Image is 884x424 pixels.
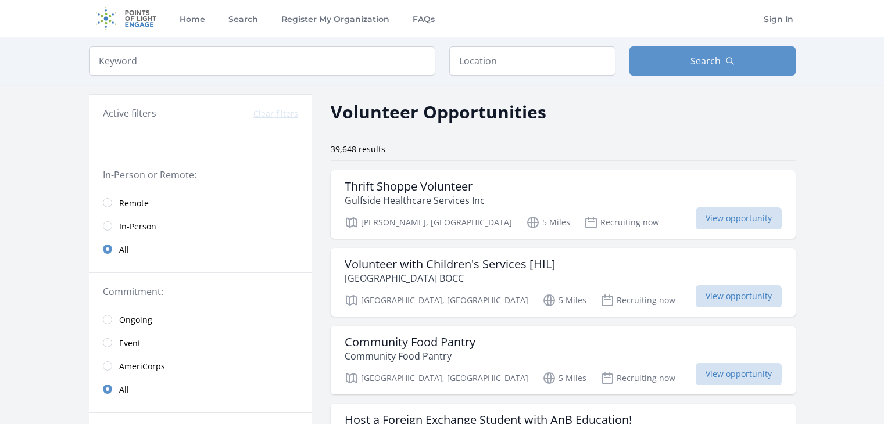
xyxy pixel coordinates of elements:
button: Search [629,46,796,76]
span: View opportunity [696,285,782,307]
span: View opportunity [696,207,782,229]
p: [GEOGRAPHIC_DATA], [GEOGRAPHIC_DATA] [345,371,528,385]
p: [GEOGRAPHIC_DATA] BOCC [345,271,556,285]
p: Community Food Pantry [345,349,475,363]
span: AmeriCorps [119,361,165,372]
span: Search [690,54,721,68]
legend: Commitment: [103,285,298,299]
span: 39,648 results [331,143,385,154]
span: In-Person [119,221,156,232]
a: Event [89,331,312,354]
span: Remote [119,197,149,209]
p: 5 Miles [526,215,570,229]
h3: Community Food Pantry [345,335,475,349]
p: 5 Miles [542,371,586,385]
button: Clear filters [253,108,298,120]
p: Recruiting now [584,215,659,229]
p: 5 Miles [542,293,586,307]
input: Location [449,46,615,76]
a: All [89,238,312,261]
a: All [89,378,312,401]
a: AmeriCorps [89,354,312,378]
p: Gulfside Healthcare Services Inc [345,193,485,207]
a: Remote [89,191,312,214]
h2: Volunteer Opportunities [331,99,546,125]
a: In-Person [89,214,312,238]
a: Ongoing [89,308,312,331]
p: Recruiting now [600,293,675,307]
a: Volunteer with Children's Services [HIL] [GEOGRAPHIC_DATA] BOCC [GEOGRAPHIC_DATA], [GEOGRAPHIC_DA... [331,248,796,317]
a: Thrift Shoppe Volunteer Gulfside Healthcare Services Inc [PERSON_NAME], [GEOGRAPHIC_DATA] 5 Miles... [331,170,796,239]
p: [PERSON_NAME], [GEOGRAPHIC_DATA] [345,215,512,229]
h3: Active filters [103,106,156,120]
span: View opportunity [696,363,782,385]
span: All [119,244,129,256]
span: Ongoing [119,314,152,326]
p: Recruiting now [600,371,675,385]
legend: In-Person or Remote: [103,168,298,182]
h3: Thrift Shoppe Volunteer [345,179,485,193]
h3: Volunteer with Children's Services [HIL] [345,257,556,271]
input: Keyword [89,46,435,76]
p: [GEOGRAPHIC_DATA], [GEOGRAPHIC_DATA] [345,293,528,307]
span: All [119,384,129,396]
span: Event [119,337,141,349]
a: Community Food Pantry Community Food Pantry [GEOGRAPHIC_DATA], [GEOGRAPHIC_DATA] 5 Miles Recruiti... [331,326,796,394]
